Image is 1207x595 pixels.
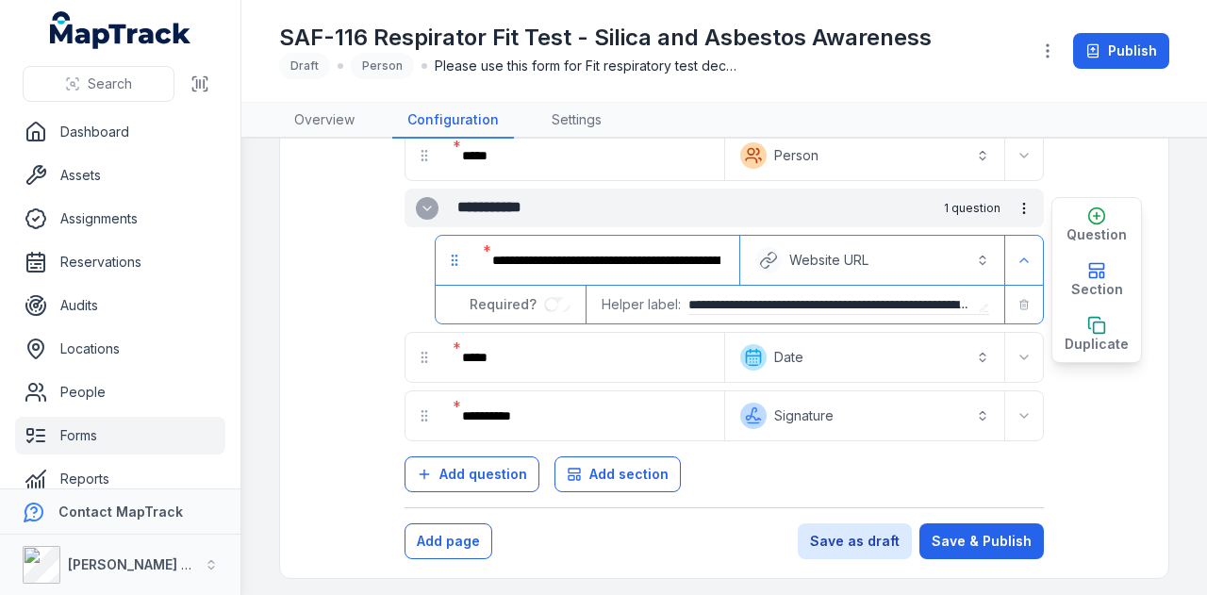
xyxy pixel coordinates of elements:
h1: SAF-116 Respirator Fit Test - Silica and Asbestos Awareness [279,23,932,53]
div: drag [405,397,443,435]
span: Required? [470,296,544,312]
div: :r2dk:-form-item-label [447,135,720,176]
span: Search [88,74,132,93]
span: Please use this form for Fit respiratory test declaration [435,57,736,75]
div: drag [436,241,473,279]
strong: [PERSON_NAME] Group [68,556,223,572]
button: Duplicate [1052,307,1141,362]
button: more-detail [1008,192,1040,224]
span: Helper label: [602,295,681,314]
span: Question [1066,225,1127,244]
span: 1 question [944,201,1000,216]
a: People [15,373,225,411]
button: Date [729,337,1000,378]
button: Section [1052,253,1141,307]
button: Save as draft [798,523,912,559]
div: drag [405,339,443,376]
a: Dashboard [15,113,225,151]
button: Expand [1009,245,1039,275]
a: Forms [15,417,225,455]
a: MapTrack [50,11,191,49]
a: Assets [15,157,225,194]
button: Save & Publish [919,523,1044,559]
button: Expand [1009,342,1039,372]
button: Add section [554,456,681,492]
svg: drag [417,350,432,365]
button: Add question [405,456,539,492]
a: Overview [279,103,370,139]
div: Person [351,53,414,79]
button: Search [23,66,174,102]
input: :r2f5:-form-item-label [544,297,570,312]
a: Configuration [392,103,514,139]
svg: drag [417,148,432,163]
div: :r2e4:-form-item-label [447,337,720,378]
button: Signature [729,395,1000,437]
a: Reports [15,460,225,498]
div: :r2du:-form-item-label [477,240,736,281]
span: Add section [589,465,669,484]
button: Expand [1009,401,1039,431]
button: Question [1052,198,1141,253]
button: Add page [405,523,492,559]
button: Website URL [744,240,1000,281]
div: :r2ea:-form-item-label [447,395,720,437]
svg: drag [417,408,432,423]
span: Section [1071,280,1123,299]
a: Settings [537,103,617,139]
span: Duplicate [1065,335,1129,354]
span: Add question [439,465,527,484]
button: Expand [1009,140,1039,171]
svg: drag [447,253,462,268]
div: Draft [279,53,330,79]
a: Reservations [15,243,225,281]
a: Locations [15,330,225,368]
a: Audits [15,287,225,324]
a: Assignments [15,200,225,238]
button: Publish [1073,33,1169,69]
button: Person [729,135,1000,176]
strong: Contact MapTrack [58,504,183,520]
div: drag [405,137,443,174]
button: Expand [416,197,438,220]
